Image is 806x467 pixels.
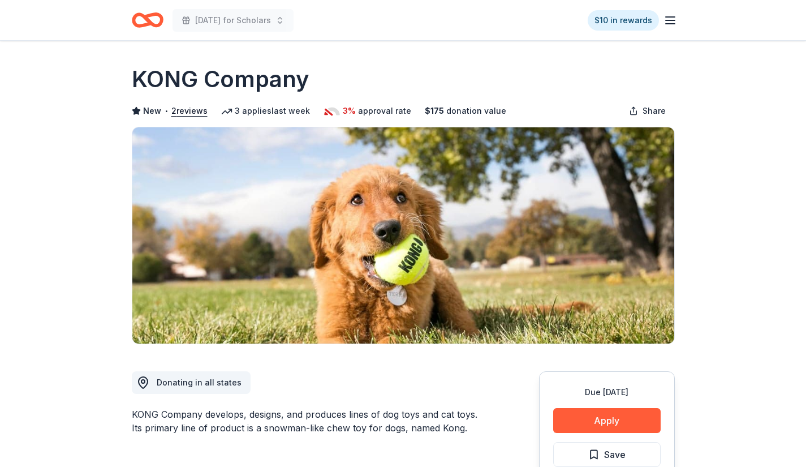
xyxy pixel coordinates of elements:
[132,63,309,95] h1: KONG Company
[171,104,208,118] button: 2reviews
[553,442,661,467] button: Save
[143,104,161,118] span: New
[553,385,661,399] div: Due [DATE]
[643,104,666,118] span: Share
[132,408,485,435] div: KONG Company develops, designs, and produces lines of dog toys and cat toys. Its primary line of ...
[132,7,163,33] a: Home
[604,447,626,462] span: Save
[446,104,506,118] span: donation value
[358,104,411,118] span: approval rate
[164,106,168,115] span: •
[588,10,659,31] a: $10 in rewards
[195,14,271,27] span: [DATE] for Scholars
[221,104,310,118] div: 3 applies last week
[132,127,674,344] img: Image for KONG Company
[343,104,356,118] span: 3%
[425,104,444,118] span: $ 175
[157,378,242,387] span: Donating in all states
[620,100,675,122] button: Share
[173,9,294,32] button: [DATE] for Scholars
[553,408,661,433] button: Apply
